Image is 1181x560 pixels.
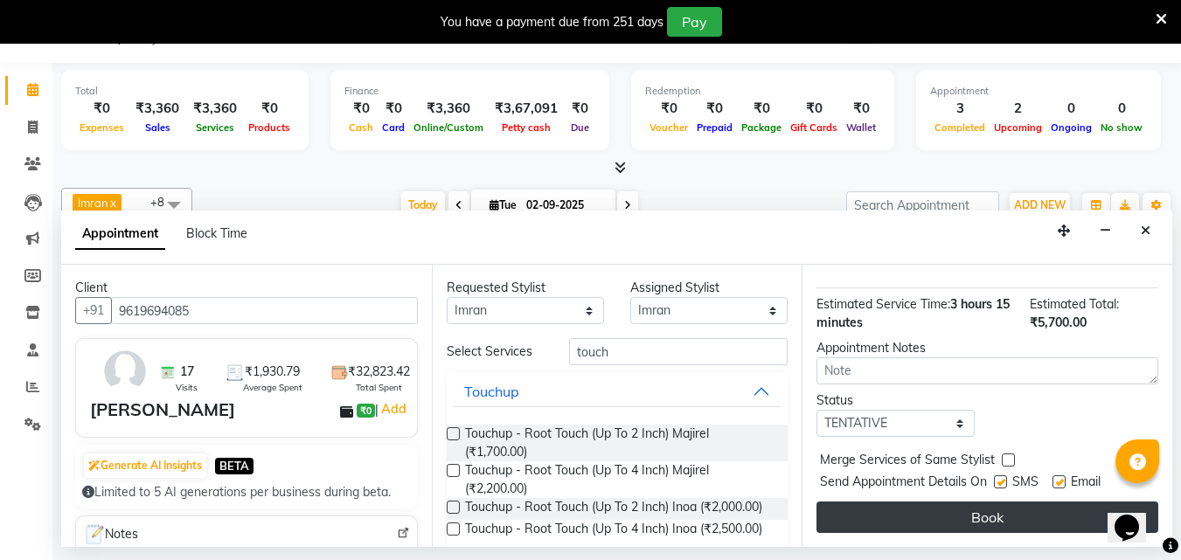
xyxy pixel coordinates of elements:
[108,196,116,210] a: x
[737,121,786,134] span: Package
[111,297,418,324] input: Search by Name/Mobile/Email/Code
[816,501,1158,533] button: Book
[1133,218,1158,245] button: Close
[78,196,108,210] span: Imran
[497,121,555,134] span: Petty cash
[990,99,1046,119] div: 2
[447,279,604,297] div: Requested Stylist
[75,99,129,119] div: ₹0
[645,121,692,134] span: Voucher
[1046,121,1096,134] span: Ongoing
[488,99,565,119] div: ₹3,67,091
[344,99,378,119] div: ₹0
[1046,99,1096,119] div: 0
[100,346,150,397] img: avatar
[820,451,995,473] span: Merge Services of Same Stylist
[356,381,402,394] span: Total Spent
[737,99,786,119] div: ₹0
[820,473,987,494] span: Send Appointment Details On
[454,376,782,407] button: Touchup
[816,296,950,312] span: Estimated Service Time:
[565,99,595,119] div: ₹0
[465,461,775,498] span: Touchup - Root Touch (Up To 4 Inch) Majirel (₹2,200.00)
[75,297,112,324] button: +91
[243,381,302,394] span: Average Spent
[465,425,775,461] span: Touchup - Root Touch (Up To 2 Inch) Majirel (₹1,700.00)
[645,99,692,119] div: ₹0
[1071,473,1101,494] span: Email
[645,84,880,99] div: Redemption
[379,398,409,419] a: Add
[82,483,411,501] div: Limited to 5 AI generations per business during beta.
[244,121,295,134] span: Products
[176,381,198,394] span: Visits
[1010,193,1070,218] button: ADD NEW
[75,279,418,297] div: Client
[357,404,375,418] span: ₹0
[84,453,206,478] button: Generate AI Insights
[409,99,488,119] div: ₹3,360
[816,391,974,410] div: Status
[191,121,239,134] span: Services
[1096,121,1147,134] span: No show
[630,279,788,297] div: Assigned Stylist
[1012,473,1039,494] span: SMS
[83,523,138,546] span: Notes
[930,121,990,134] span: Completed
[215,458,254,474] span: BETA
[344,84,595,99] div: Finance
[186,99,244,119] div: ₹3,360
[692,121,737,134] span: Prepaid
[930,84,1147,99] div: Appointment
[375,398,409,419] span: |
[485,198,521,211] span: Tue
[786,121,842,134] span: Gift Cards
[378,99,409,119] div: ₹0
[465,498,762,520] span: Touchup - Root Touch (Up To 2 Inch) Inoa (₹2,000.00)
[75,84,295,99] div: Total
[244,99,295,119] div: ₹0
[1096,99,1147,119] div: 0
[150,195,177,209] span: +8
[401,191,445,218] span: Today
[75,218,165,250] span: Appointment
[569,338,788,365] input: Search by service name
[786,99,842,119] div: ₹0
[1030,315,1087,330] span: ₹5,700.00
[816,339,1158,357] div: Appointment Notes
[1108,490,1164,543] iframe: chat widget
[842,121,880,134] span: Wallet
[465,520,762,542] span: Touchup - Root Touch (Up To 4 Inch) Inoa (₹2,500.00)
[566,121,594,134] span: Due
[521,192,608,218] input: 2025-09-02
[464,381,519,402] div: Touchup
[692,99,737,119] div: ₹0
[378,121,409,134] span: Card
[1030,296,1119,312] span: Estimated Total:
[141,121,175,134] span: Sales
[129,99,186,119] div: ₹3,360
[441,13,663,31] div: You have a payment due from 251 days
[434,342,556,361] div: Select Services
[842,99,880,119] div: ₹0
[409,121,488,134] span: Online/Custom
[75,121,129,134] span: Expenses
[990,121,1046,134] span: Upcoming
[90,397,235,423] div: [PERSON_NAME]
[1014,198,1066,211] span: ADD NEW
[667,7,722,37] button: Pay
[348,363,410,381] span: ₹32,823.42
[245,363,300,381] span: ₹1,930.79
[846,191,999,218] input: Search Appointment
[180,363,194,381] span: 17
[186,225,247,241] span: Block Time
[344,121,378,134] span: Cash
[930,99,990,119] div: 3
